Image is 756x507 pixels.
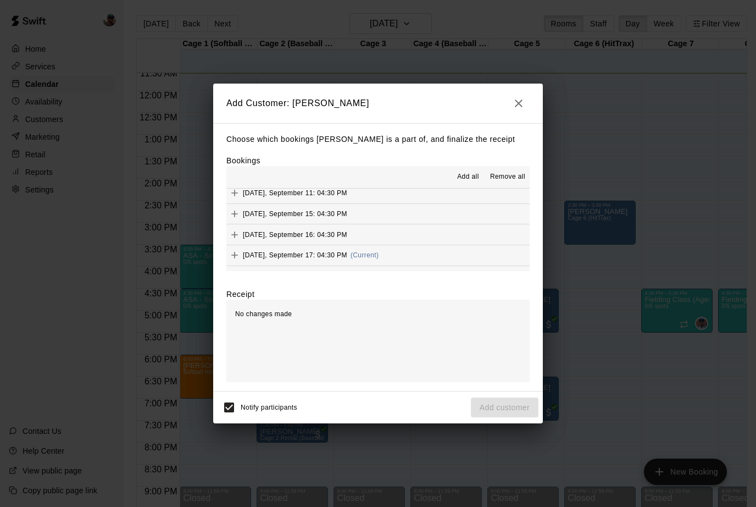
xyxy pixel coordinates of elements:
[243,251,347,259] span: [DATE], September 17: 04:30 PM
[351,251,379,259] span: (Current)
[226,224,530,245] button: Add[DATE], September 16: 04:30 PM
[226,209,243,217] span: Add
[226,183,530,203] button: Add[DATE], September 11: 04:30 PM
[226,251,243,259] span: Add
[226,289,254,300] label: Receipt
[226,230,243,238] span: Add
[226,245,530,266] button: Add[DATE], September 17: 04:30 PM(Current)
[457,172,479,183] span: Add all
[243,230,347,238] span: [DATE], September 16: 04:30 PM
[226,189,243,197] span: Add
[241,404,297,411] span: Notify participants
[235,310,292,318] span: No changes made
[243,189,347,197] span: [DATE], September 11: 04:30 PM
[213,84,543,123] h2: Add Customer: [PERSON_NAME]
[486,168,530,186] button: Remove all
[226,156,260,165] label: Bookings
[490,172,525,183] span: Remove all
[243,210,347,217] span: [DATE], September 15: 04:30 PM
[226,204,530,224] button: Add[DATE], September 15: 04:30 PM
[226,133,530,146] p: Choose which bookings [PERSON_NAME] is a part of, and finalize the receipt
[226,266,530,286] button: Add[DATE], September 18: 04:30 PM
[451,168,486,186] button: Add all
